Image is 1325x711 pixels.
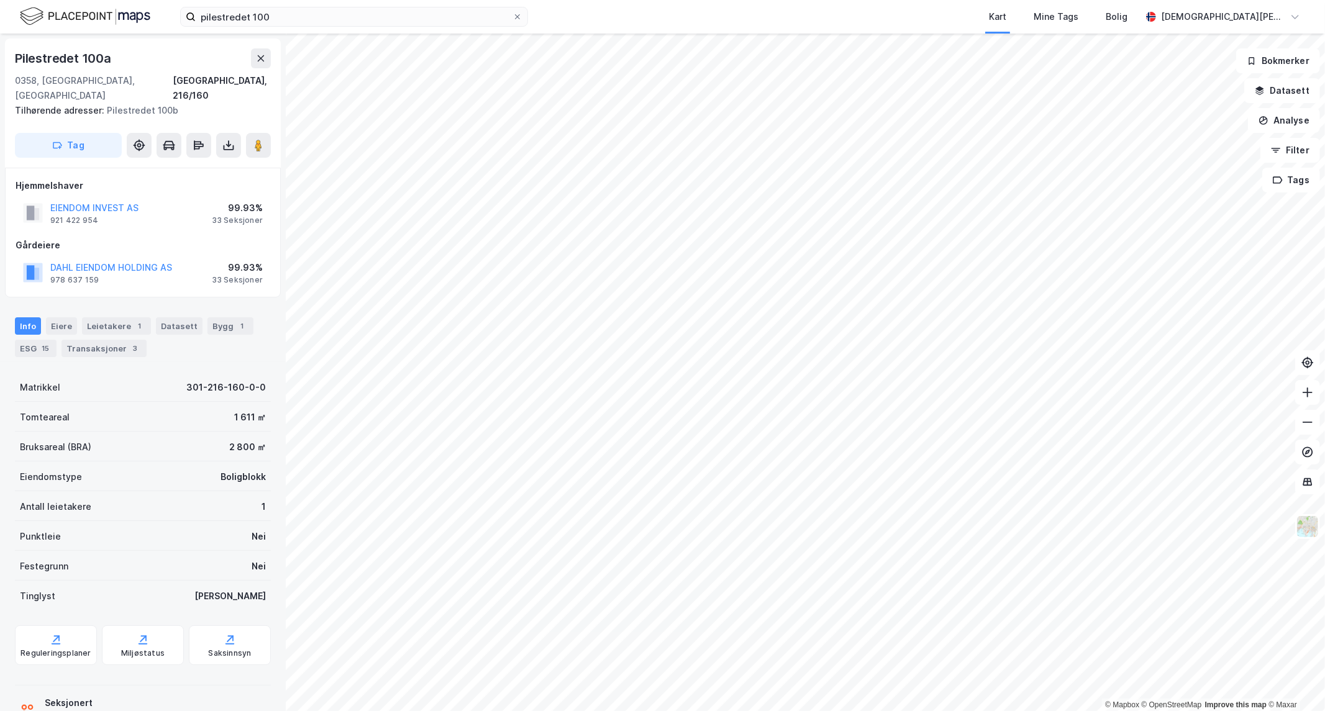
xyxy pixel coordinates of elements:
[221,469,266,484] div: Boligblokk
[15,105,107,115] span: Tilhørende adresser:
[1263,651,1325,711] iframe: Chat Widget
[252,559,266,574] div: Nei
[989,9,1006,24] div: Kart
[212,201,263,215] div: 99.93%
[20,648,91,658] div: Reguleringsplaner
[82,317,151,335] div: Leietakere
[50,275,99,285] div: 978 637 159
[207,317,253,335] div: Bygg
[61,340,147,357] div: Transaksjoner
[20,410,70,425] div: Tomteareal
[1263,651,1325,711] div: Kontrollprogram for chat
[212,215,263,225] div: 33 Seksjoner
[1161,9,1285,24] div: [DEMOGRAPHIC_DATA][PERSON_NAME]
[229,440,266,455] div: 2 800 ㎡
[129,342,142,355] div: 3
[1296,515,1319,538] img: Z
[1262,168,1320,192] button: Tags
[1106,9,1127,24] div: Bolig
[39,342,52,355] div: 15
[121,648,165,658] div: Miljøstatus
[1236,48,1320,73] button: Bokmerker
[194,589,266,604] div: [PERSON_NAME]
[1205,700,1267,709] a: Improve this map
[1034,9,1078,24] div: Mine Tags
[1142,700,1202,709] a: OpenStreetMap
[20,529,61,544] div: Punktleie
[15,73,173,103] div: 0358, [GEOGRAPHIC_DATA], [GEOGRAPHIC_DATA]
[262,499,266,514] div: 1
[50,215,98,225] div: 921 422 954
[15,340,57,357] div: ESG
[20,559,68,574] div: Festegrunn
[20,469,82,484] div: Eiendomstype
[20,380,60,395] div: Matrikkel
[236,320,248,332] div: 1
[186,380,266,395] div: 301-216-160-0-0
[1248,108,1320,133] button: Analyse
[15,48,114,68] div: Pilestredet 100a
[209,648,252,658] div: Saksinnsyn
[234,410,266,425] div: 1 611 ㎡
[196,7,512,26] input: Søk på adresse, matrikkel, gårdeiere, leietakere eller personer
[20,589,55,604] div: Tinglyst
[20,499,91,514] div: Antall leietakere
[156,317,203,335] div: Datasett
[1260,138,1320,163] button: Filter
[134,320,146,332] div: 1
[16,178,270,193] div: Hjemmelshaver
[212,260,263,275] div: 99.93%
[45,695,204,710] div: Seksjonert
[15,133,122,158] button: Tag
[15,103,261,118] div: Pilestredet 100b
[20,6,150,27] img: logo.f888ab2527a4732fd821a326f86c7f29.svg
[16,238,270,253] div: Gårdeiere
[173,73,271,103] div: [GEOGRAPHIC_DATA], 216/160
[20,440,91,455] div: Bruksareal (BRA)
[252,529,266,544] div: Nei
[1105,700,1139,709] a: Mapbox
[15,317,41,335] div: Info
[1244,78,1320,103] button: Datasett
[46,317,77,335] div: Eiere
[212,275,263,285] div: 33 Seksjoner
